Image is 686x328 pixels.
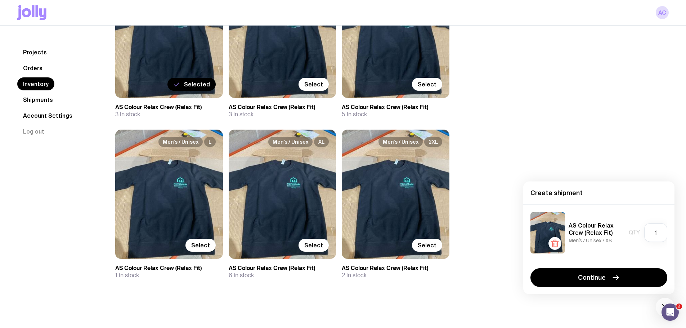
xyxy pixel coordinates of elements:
span: Men’s / Unisex [378,137,423,147]
h3: AS Colour Relax Crew (Relax Fit) [342,265,449,272]
span: Men’s / Unisex [268,137,313,147]
span: Select [418,81,436,88]
span: 5 in stock [342,111,367,118]
a: Shipments [17,93,59,106]
a: AC [656,6,669,19]
a: Account Settings [17,109,78,122]
span: L [204,137,216,147]
span: Men’s / Unisex [158,137,203,147]
a: Orders [17,62,48,75]
h3: AS Colour Relax Crew (Relax Fit) [115,104,223,111]
span: 3 in stock [229,111,254,118]
h3: AS Colour Relax Crew (Relax Fit) [115,265,223,272]
span: 2 [676,304,682,309]
span: 1 in stock [115,272,139,279]
button: Log out [17,125,50,138]
span: Qty [629,229,640,236]
span: Continue [578,273,606,282]
a: Projects [17,46,53,59]
iframe: Intercom live chat [662,304,679,321]
span: Men’s / Unisex / XS [569,238,612,243]
span: XL [314,137,329,147]
h4: Create shipment [530,189,667,197]
span: Select [304,242,323,249]
h3: AS Colour Relax Crew (Relax Fit) [342,104,449,111]
span: Select [418,242,436,249]
span: 2 in stock [342,272,367,279]
span: 2XL [424,137,442,147]
span: Select [304,81,323,88]
span: 3 in stock [115,111,140,118]
h3: AS Colour Relax Crew (Relax Fit) [229,265,336,272]
a: Inventory [17,77,54,90]
span: Select [191,242,210,249]
button: Continue [530,268,667,287]
h3: AS Colour Relax Crew (Relax Fit) [229,104,336,111]
span: 6 in stock [229,272,254,279]
span: Selected [184,81,210,88]
h5: AS Colour Relax Crew (Relax Fit) [569,222,625,236]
